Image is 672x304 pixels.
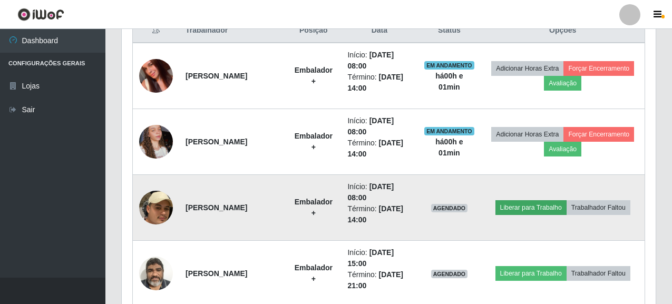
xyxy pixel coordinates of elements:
[563,61,634,76] button: Forçar Encerramento
[563,127,634,142] button: Forçar Encerramento
[347,115,411,138] li: Início:
[347,138,411,160] li: Término:
[186,203,247,212] strong: [PERSON_NAME]
[491,61,563,76] button: Adicionar Horas Extra
[341,18,417,43] th: Data
[544,76,581,91] button: Avaliação
[567,266,630,281] button: Trabalhador Faltou
[347,248,394,268] time: [DATE] 15:00
[435,138,463,157] strong: há 00 h e 01 min
[431,204,468,212] span: AGENDADO
[544,142,581,156] button: Avaliação
[295,132,333,151] strong: Embalador +
[431,270,468,278] span: AGENDADO
[347,181,411,203] li: Início:
[139,251,173,296] img: 1625107347864.jpeg
[495,200,567,215] button: Liberar para Trabalho
[179,18,286,43] th: Trabalhador
[347,50,411,72] li: Início:
[286,18,341,43] th: Posição
[347,51,394,70] time: [DATE] 08:00
[424,61,474,70] span: EM ANDAMENTO
[295,263,333,283] strong: Embalador +
[295,198,333,217] strong: Embalador +
[17,8,64,21] img: CoreUI Logo
[347,247,411,269] li: Início:
[347,269,411,291] li: Término:
[481,18,645,43] th: Opções
[567,200,630,215] button: Trabalhador Faltou
[186,138,247,146] strong: [PERSON_NAME]
[417,18,481,43] th: Status
[139,112,173,172] img: 1756156445652.jpeg
[347,203,411,225] li: Término:
[295,66,333,85] strong: Embalador +
[491,127,563,142] button: Adicionar Horas Extra
[139,164,173,251] img: 1757989657538.jpeg
[435,72,463,91] strong: há 00 h e 01 min
[347,72,411,94] li: Término:
[186,72,247,80] strong: [PERSON_NAME]
[186,269,247,278] strong: [PERSON_NAME]
[495,266,567,281] button: Liberar para Trabalho
[347,116,394,136] time: [DATE] 08:00
[139,46,173,106] img: 1757949495626.jpeg
[347,182,394,202] time: [DATE] 08:00
[424,127,474,135] span: EM ANDAMENTO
